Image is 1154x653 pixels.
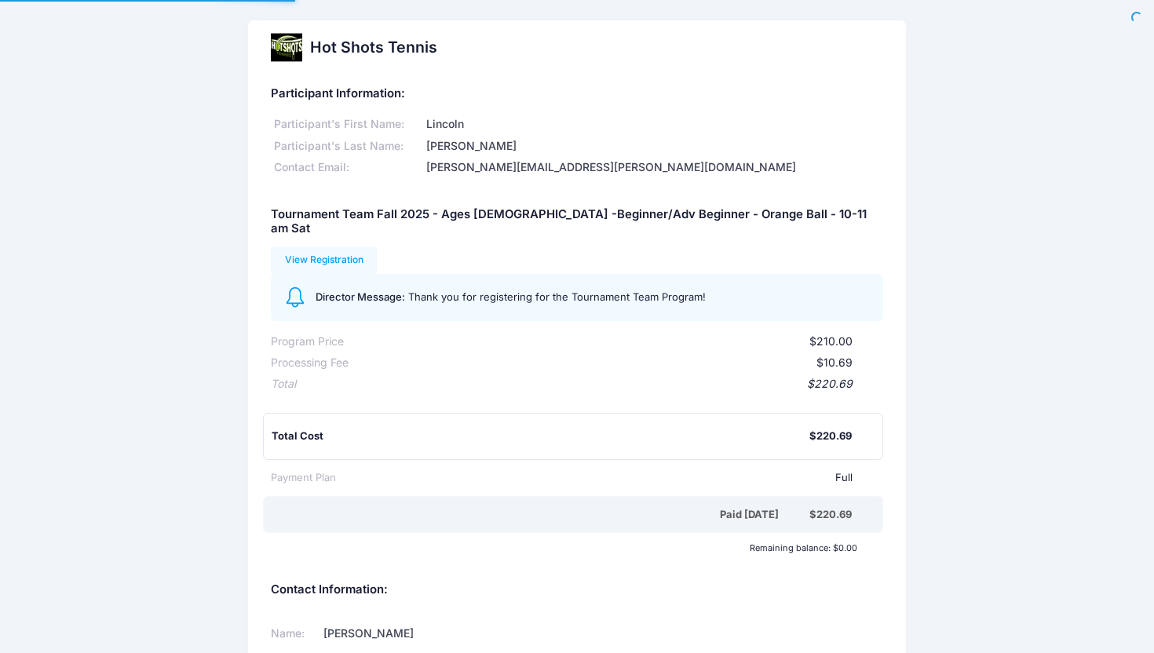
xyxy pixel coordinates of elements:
[316,290,405,303] span: Director Message:
[271,620,319,647] td: Name:
[424,138,883,155] div: [PERSON_NAME]
[271,159,424,176] div: Contact Email:
[271,355,349,371] div: Processing Fee
[424,116,883,133] div: Lincoln
[424,159,883,176] div: [PERSON_NAME][EMAIL_ADDRESS][PERSON_NAME][DOMAIN_NAME]
[271,138,424,155] div: Participant's Last Name:
[319,620,557,647] td: [PERSON_NAME]
[274,507,809,523] div: Paid [DATE]
[809,429,852,444] div: $220.69
[271,87,883,101] h5: Participant Information:
[271,376,296,392] div: Total
[809,334,853,348] span: $210.00
[349,355,853,371] div: $10.69
[271,583,883,597] h5: Contact Information:
[271,334,344,350] div: Program Price
[310,38,437,57] h2: Hot Shots Tennis
[271,246,377,273] a: View Registration
[272,429,809,444] div: Total Cost
[408,290,706,303] span: Thank you for registering for the Tournament Team Program!
[271,208,883,236] h5: Tournament Team Fall 2025 - Ages [DEMOGRAPHIC_DATA] -Beginner/Adv Beginner - Orange Ball - 10-11 ...
[271,470,336,486] div: Payment Plan
[271,116,424,133] div: Participant's First Name:
[264,543,866,553] div: Remaining balance: $0.00
[809,507,852,523] div: $220.69
[336,470,853,486] div: Full
[296,376,853,392] div: $220.69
